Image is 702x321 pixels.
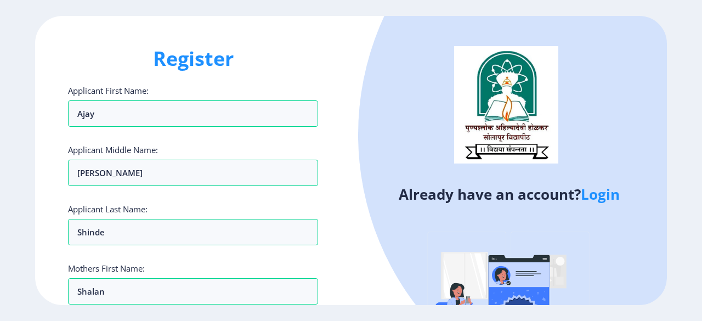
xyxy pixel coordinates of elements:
input: Last Name [68,219,318,245]
a: Login [581,184,620,204]
h4: Already have an account? [359,185,659,203]
label: Mothers First Name: [68,263,145,274]
img: logo [454,46,558,164]
input: Last Name [68,278,318,305]
label: Applicant Last Name: [68,204,148,215]
input: First Name [68,100,318,127]
label: Applicant Middle Name: [68,144,158,155]
h1: Register [68,46,318,72]
label: Applicant First Name: [68,85,149,96]
input: First Name [68,160,318,186]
